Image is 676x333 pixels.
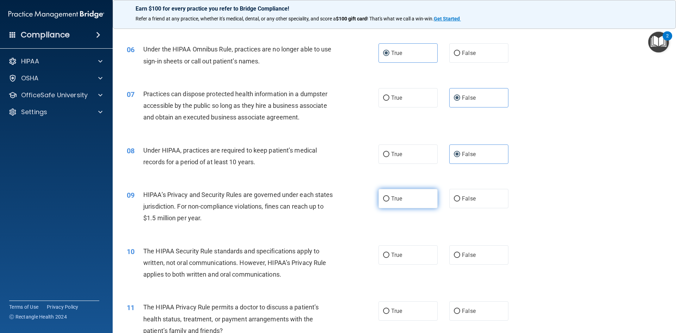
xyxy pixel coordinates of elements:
strong: $100 gift card [336,16,367,21]
span: Ⓒ Rectangle Health 2024 [9,313,67,320]
button: Open Resource Center, 2 new notifications [648,32,669,53]
span: Under the HIPAA Omnibus Rule, practices are no longer able to use sign-in sheets or call out pati... [143,45,332,64]
span: ! That's what we call a win-win. [367,16,434,21]
input: True [383,253,389,258]
span: True [391,195,402,202]
span: 06 [127,45,134,54]
a: OSHA [8,74,102,82]
span: 07 [127,90,134,99]
a: HIPAA [8,57,102,66]
input: False [454,95,460,101]
a: Get Started [434,16,461,21]
p: OSHA [21,74,39,82]
span: True [391,252,402,258]
span: False [462,151,476,158]
span: Under HIPAA, practices are required to keep patient’s medical records for a period of at least 10... [143,147,317,166]
span: False [462,195,476,202]
span: False [462,252,476,258]
span: Refer a friend at any practice, whether it's medical, dental, or any other speciality, and score a [136,16,336,21]
p: HIPAA [21,57,39,66]
span: False [462,308,476,314]
a: Terms of Use [9,303,38,310]
span: HIPAA’s Privacy and Security Rules are governed under each states jurisdiction. For non-complianc... [143,191,333,222]
span: True [391,151,402,158]
span: True [391,50,402,56]
input: False [454,196,460,202]
input: True [383,95,389,101]
input: True [383,309,389,314]
span: 11 [127,303,134,312]
span: 09 [127,191,134,199]
p: Settings [21,108,47,116]
div: 2 [666,36,669,45]
input: True [383,196,389,202]
span: Practices can dispose protected health information in a dumpster accessible by the public so long... [143,90,327,121]
span: 08 [127,147,134,155]
span: False [462,50,476,56]
input: False [454,253,460,258]
span: True [391,94,402,101]
input: False [454,309,460,314]
img: PMB logo [8,7,104,21]
p: Earn $100 for every practice you refer to Bridge Compliance! [136,5,653,12]
input: False [454,152,460,157]
a: OfficeSafe University [8,91,102,99]
a: Settings [8,108,102,116]
h4: Compliance [21,30,70,40]
span: The HIPAA Security Rule standards and specifications apply to written, not oral communications. H... [143,247,326,278]
input: False [454,51,460,56]
span: True [391,308,402,314]
p: OfficeSafe University [21,91,88,99]
input: True [383,152,389,157]
input: True [383,51,389,56]
span: False [462,94,476,101]
a: Privacy Policy [47,303,79,310]
span: 10 [127,247,134,256]
strong: Get Started [434,16,460,21]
